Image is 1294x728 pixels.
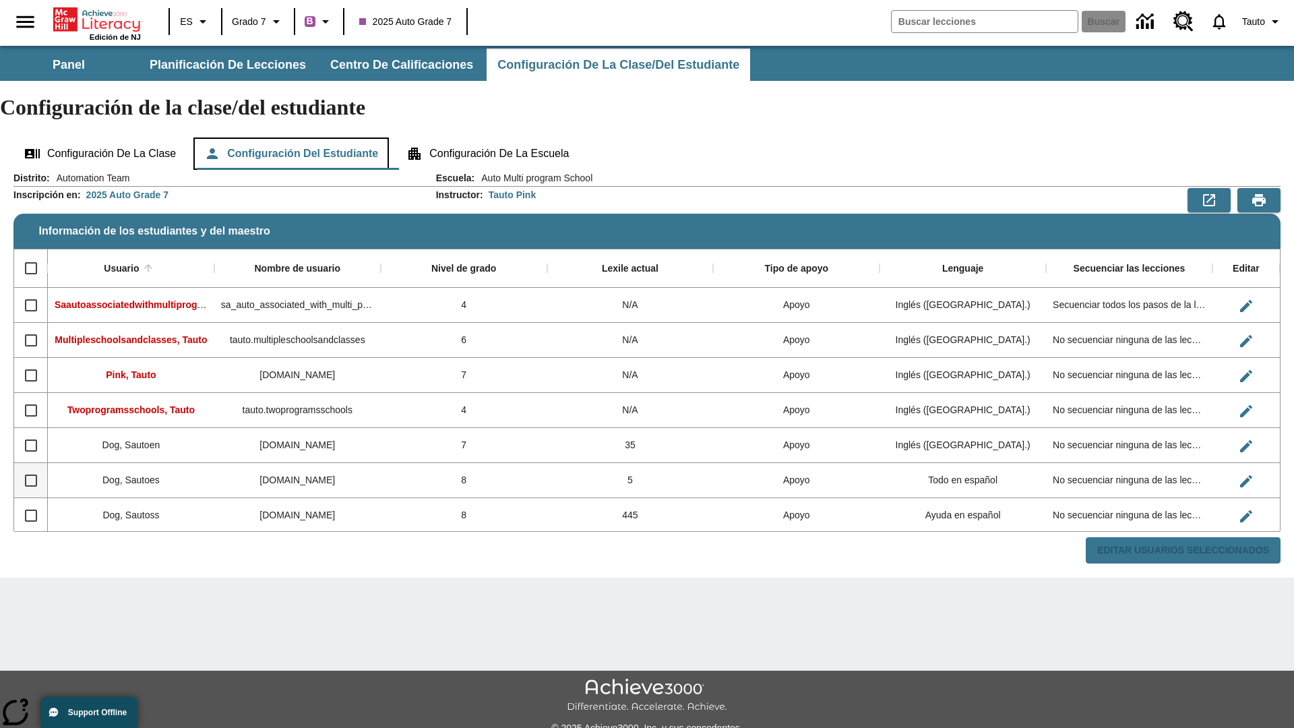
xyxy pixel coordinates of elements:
div: No secuenciar ninguna de las lecciones [1046,428,1212,463]
span: Dog, Sautoss [102,510,159,520]
button: Panel [1,49,136,81]
div: Apoyo [713,393,880,428]
span: ES [180,15,193,29]
div: tauto.pink [214,358,381,393]
div: Apoyo [713,428,880,463]
div: Ayuda en español [880,498,1046,533]
div: 35 [547,428,714,463]
div: Portada [53,5,141,41]
button: Configuración del estudiante [193,138,389,170]
button: Configuración de la escuela [396,138,580,170]
span: Información de los estudiantes y del maestro [39,225,270,237]
div: Configuración de la clase/del estudiante [13,138,1281,170]
div: Información de los estudiantes y del maestro [13,171,1281,564]
div: sautoen.dog [214,428,381,463]
button: Abrir el menú lateral [5,2,45,42]
div: No secuenciar ninguna de las lecciones [1046,463,1212,498]
div: No secuenciar ninguna de las lecciones [1046,498,1212,533]
button: Vista previa de impresión [1237,188,1281,212]
div: 8 [381,498,547,533]
div: Lenguaje [942,263,983,275]
img: Achieve3000 Differentiate Accelerate Achieve [567,679,727,713]
div: N/A [547,358,714,393]
div: No secuenciar ninguna de las lecciones [1046,323,1212,358]
div: 2025 Auto Grade 7 [86,188,168,202]
div: No secuenciar ninguna de las lecciones [1046,358,1212,393]
h2: Distrito : [13,173,50,184]
button: Centro de calificaciones [319,49,484,81]
div: 7 [381,428,547,463]
span: 2025 Auto Grade 7 [359,15,452,29]
button: Configuración de la clase [13,138,187,170]
div: tauto.multipleschoolsandclasses [214,323,381,358]
div: Inglés (EE. UU.) [880,323,1046,358]
button: Boost El color de la clase es morado/púrpura. Cambiar el color de la clase. [299,9,339,34]
div: Lexile actual [602,263,658,275]
div: Nivel de grado [431,263,496,275]
div: Secuenciar todos los pasos de la lección [1046,288,1212,323]
button: Editar Usuario [1233,503,1260,530]
span: Centro de calificaciones [330,57,473,73]
div: Apoyo [713,323,880,358]
div: Apoyo [713,498,880,533]
h2: Inscripción en : [13,189,81,201]
div: Inglés (EE. UU.) [880,393,1046,428]
div: 8 [381,463,547,498]
button: Editar Usuario [1233,398,1260,425]
h2: Instructor : [436,189,483,201]
button: Editar Usuario [1233,468,1260,495]
a: Notificaciones [1202,4,1237,39]
span: Configuración de la clase/del estudiante [497,57,739,73]
a: Centro de información [1128,3,1165,40]
div: sautoes.dog [214,463,381,498]
button: Editar Usuario [1233,363,1260,390]
div: 7 [381,358,547,393]
div: 445 [547,498,714,533]
span: Dog, Sautoen [102,439,160,450]
div: 5 [547,463,714,498]
div: Inglés (EE. UU.) [880,428,1046,463]
button: Exportar a CSV [1188,188,1231,212]
div: N/A [547,288,714,323]
span: Twoprogramsschools, Tauto [67,404,195,415]
div: Apoyo [713,463,880,498]
div: Nombre de usuario [254,263,340,275]
input: Buscar campo [892,11,1078,32]
span: Edición de NJ [90,33,141,41]
span: Saautoassociatedwithmultiprogr, Saautoassociatedwithmultiprogr [55,299,352,310]
div: tauto.twoprogramsschools [214,393,381,428]
button: Editar Usuario [1233,328,1260,355]
button: Grado: Grado 7, Elige un grado [226,9,290,34]
a: Portada [53,6,141,33]
span: Tauto [1242,15,1265,29]
div: N/A [547,323,714,358]
span: Automation Team [50,171,130,185]
div: Usuario [104,263,139,275]
div: Apoyo [713,288,880,323]
button: Support Offline [40,697,137,728]
div: Inglés (EE. UU.) [880,358,1046,393]
span: Planificación de lecciones [150,57,306,73]
div: N/A [547,393,714,428]
span: Grado 7 [232,15,266,29]
div: sa_auto_associated_with_multi_program_classes [214,288,381,323]
span: Pink, Tauto [106,369,156,380]
button: Editar Usuario [1233,433,1260,460]
span: Multipleschoolsandclasses, Tauto [55,334,207,345]
div: Tipo de apoyo [764,263,828,275]
div: Secuenciar las lecciones [1074,263,1185,275]
h2: Escuela : [436,173,475,184]
span: Panel [53,57,85,73]
button: Editar Usuario [1233,293,1260,320]
span: Support Offline [68,708,127,717]
button: Perfil/Configuración [1237,9,1289,34]
span: Dog, Sautoes [102,475,160,485]
div: Tauto Pink [489,188,536,202]
div: Editar [1233,263,1260,275]
div: No secuenciar ninguna de las lecciones [1046,393,1212,428]
div: 6 [381,323,547,358]
button: Planificación de lecciones [139,49,317,81]
div: Todo en español [880,463,1046,498]
div: 4 [381,288,547,323]
span: B [307,13,313,30]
